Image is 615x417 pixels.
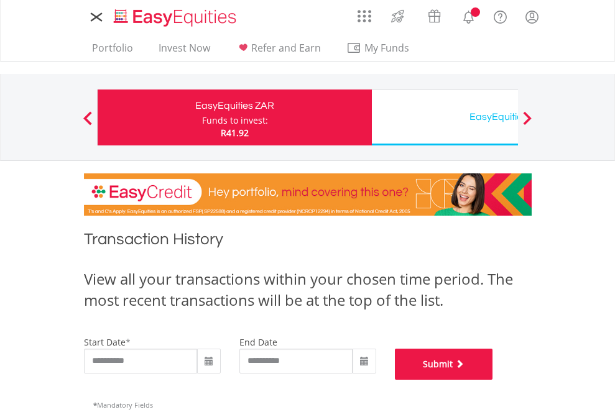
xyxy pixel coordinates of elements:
[109,3,241,28] a: Home page
[202,114,268,127] div: Funds to invest:
[346,40,428,56] span: My Funds
[75,117,100,130] button: Previous
[221,127,249,139] span: R41.92
[105,97,364,114] div: EasyEquities ZAR
[453,3,484,28] a: Notifications
[111,7,241,28] img: EasyEquities_Logo.png
[84,228,532,256] h1: Transaction History
[84,268,532,311] div: View all your transactions within your chosen time period. The most recent transactions will be a...
[84,173,532,216] img: EasyCredit Promotion Banner
[358,9,371,23] img: grid-menu-icon.svg
[395,349,493,380] button: Submit
[84,336,126,348] label: start date
[349,3,379,23] a: AppsGrid
[416,3,453,26] a: Vouchers
[515,117,540,130] button: Next
[484,3,516,28] a: FAQ's and Support
[251,41,321,55] span: Refer and Earn
[93,400,153,410] span: Mandatory Fields
[424,6,445,26] img: vouchers-v2.svg
[154,42,215,61] a: Invest Now
[87,42,138,61] a: Portfolio
[231,42,326,61] a: Refer and Earn
[387,6,408,26] img: thrive-v2.svg
[239,336,277,348] label: end date
[516,3,548,30] a: My Profile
